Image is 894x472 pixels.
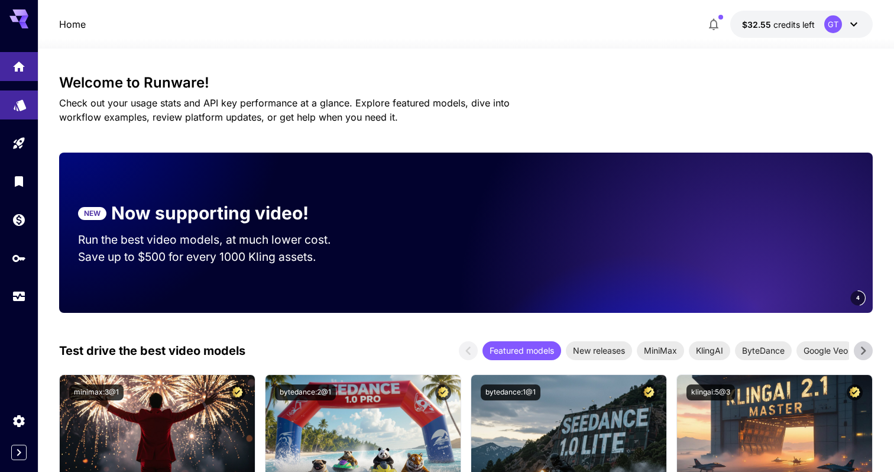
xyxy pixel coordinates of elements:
[641,384,657,400] button: Certified Model – Vetted for best performance and includes a commercial license.
[78,248,354,266] p: Save up to $500 for every 1000 Kling assets.
[11,445,27,460] button: Expand sidebar
[12,174,26,189] div: Library
[847,384,863,400] button: Certified Model – Vetted for best performance and includes a commercial license.
[566,341,632,360] div: New releases
[742,20,773,30] span: $32.55
[12,413,26,428] div: Settings
[566,344,632,357] span: New releases
[111,200,309,227] p: Now supporting video!
[12,212,26,227] div: Wallet
[637,341,684,360] div: MiniMax
[435,384,451,400] button: Certified Model – Vetted for best performance and includes a commercial license.
[730,11,873,38] button: $32.55277GT
[12,56,26,70] div: Home
[59,17,86,31] a: Home
[229,384,245,400] button: Certified Model – Vetted for best performance and includes a commercial license.
[482,344,561,357] span: Featured models
[13,94,27,109] div: Models
[69,384,124,400] button: minimax:3@1
[824,15,842,33] div: GT
[59,75,873,91] h3: Welcome to Runware!
[637,344,684,357] span: MiniMax
[689,341,730,360] div: KlingAI
[735,344,792,357] span: ByteDance
[481,384,540,400] button: bytedance:1@1
[796,344,855,357] span: Google Veo
[59,97,510,123] span: Check out your usage stats and API key performance at a glance. Explore featured models, dive int...
[59,342,245,360] p: Test drive the best video models
[12,251,26,266] div: API Keys
[482,341,561,360] div: Featured models
[856,293,860,302] span: 4
[12,289,26,304] div: Usage
[773,20,815,30] span: credits left
[59,17,86,31] nav: breadcrumb
[686,384,735,400] button: klingai:5@3
[12,136,26,151] div: Playground
[689,344,730,357] span: KlingAI
[78,231,354,248] p: Run the best video models, at much lower cost.
[742,18,815,31] div: $32.55277
[275,384,336,400] button: bytedance:2@1
[735,341,792,360] div: ByteDance
[796,341,855,360] div: Google Veo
